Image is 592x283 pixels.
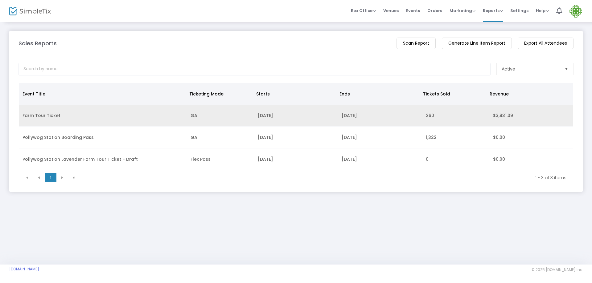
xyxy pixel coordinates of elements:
div: Data table [19,83,573,170]
td: [DATE] [338,105,422,127]
span: Venues [383,3,399,18]
span: Reports [483,8,503,14]
td: Pollywog Station Lavender Farm Tour Ticket - Draft [19,148,187,170]
span: Active [502,66,515,72]
th: Ticketing Mode [186,83,252,105]
td: [DATE] [338,148,422,170]
span: Events [406,3,420,18]
td: 260 [422,105,489,127]
span: Box Office [351,8,376,14]
td: Farm Tour Ticket [19,105,187,127]
td: 1,322 [422,127,489,148]
m-panel-title: Sales Reports [18,39,57,47]
input: Search by name [18,63,491,75]
th: Tickets Sold [419,83,486,105]
span: Page 1 [45,173,56,182]
td: $3,931.09 [489,105,573,127]
th: Event Title [19,83,186,105]
m-button: Export All Attendees [518,38,573,49]
td: [DATE] [254,127,338,148]
span: Help [536,8,549,14]
td: $0.00 [489,127,573,148]
td: GA [187,105,254,127]
a: [DOMAIN_NAME] [9,267,39,272]
span: © 2025 [DOMAIN_NAME] Inc. [532,267,583,272]
span: Orders [427,3,442,18]
td: Flex Pass [187,148,254,170]
td: [DATE] [338,127,422,148]
m-button: Generate Line Item Report [442,38,512,49]
th: Starts [253,83,336,105]
td: 0 [422,148,489,170]
td: GA [187,127,254,148]
span: Marketing [450,8,475,14]
td: [DATE] [254,105,338,127]
button: Select [562,63,571,75]
span: Settings [510,3,528,18]
td: [DATE] [254,148,338,170]
kendo-pager-info: 1 - 3 of 3 items [84,175,566,181]
m-button: Scan Report [397,38,436,49]
td: $0.00 [489,148,573,170]
td: Pollywog Station Boarding Pass [19,127,187,148]
span: Revenue [490,91,509,97]
th: Ends [336,83,419,105]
